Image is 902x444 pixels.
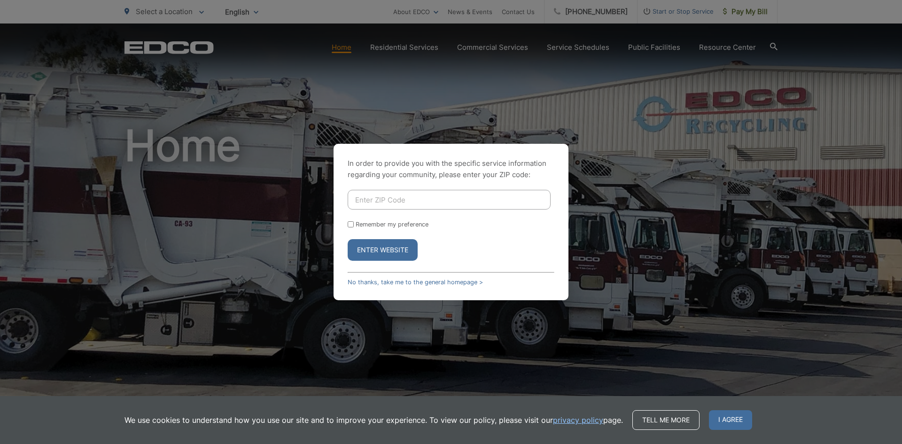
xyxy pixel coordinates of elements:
[124,414,623,426] p: We use cookies to understand how you use our site and to improve your experience. To view our pol...
[348,239,418,261] button: Enter Website
[553,414,603,426] a: privacy policy
[709,410,752,430] span: I agree
[356,221,428,228] label: Remember my preference
[348,279,483,286] a: No thanks, take me to the general homepage >
[348,190,551,210] input: Enter ZIP Code
[632,410,700,430] a: Tell me more
[348,158,554,180] p: In order to provide you with the specific service information regarding your community, please en...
